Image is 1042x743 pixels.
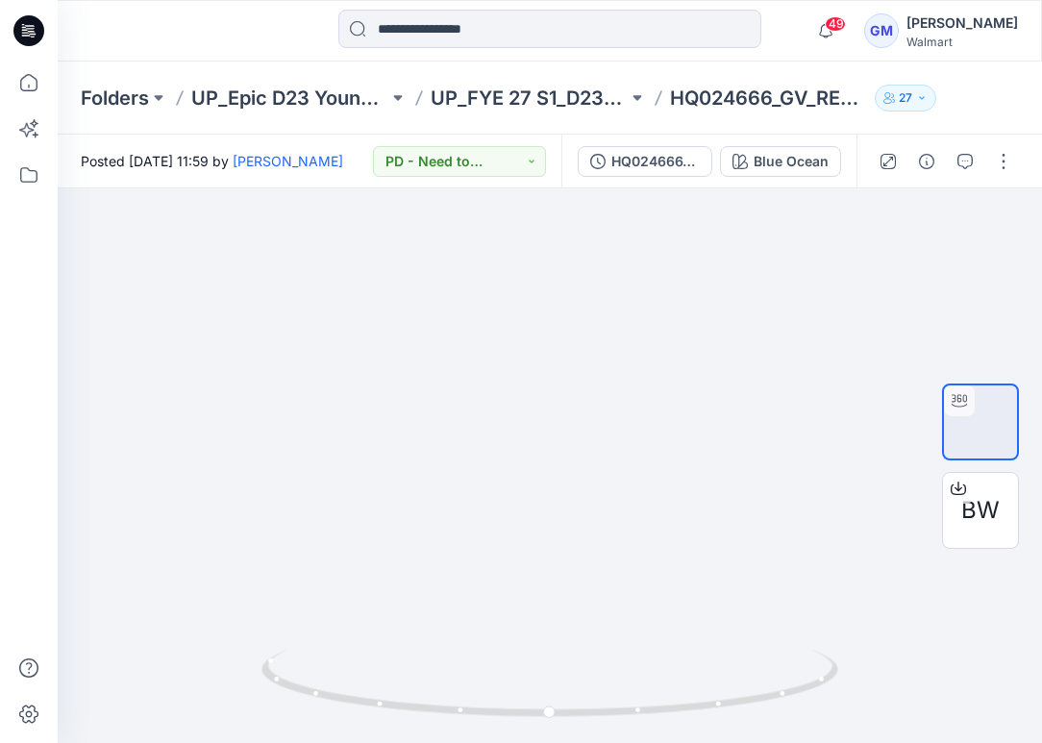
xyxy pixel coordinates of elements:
[720,146,841,177] button: Blue Ocean
[961,493,1000,528] span: BW
[906,35,1018,49] div: Walmart
[875,85,936,111] button: 27
[81,85,149,111] a: Folders
[431,85,628,111] a: UP_FYE 27 S1_D23_YOUNG MENS TOPS EPIC
[611,151,700,172] div: HQ024666_GV_REG_Solid Texture Shirt
[81,151,343,171] span: Posted [DATE] 11:59 by
[825,16,846,32] span: 49
[906,12,1018,35] div: [PERSON_NAME]
[899,87,912,109] p: 27
[233,153,343,169] a: [PERSON_NAME]
[864,13,899,48] div: GM
[911,146,942,177] button: Details
[578,146,712,177] button: HQ024666_GV_REG_Solid Texture Shirt
[670,85,867,111] p: HQ024666_GV_REG_Solid Texture Shirt
[191,85,388,111] a: UP_Epic D23 Young Men Tops
[754,151,829,172] div: Blue Ocean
